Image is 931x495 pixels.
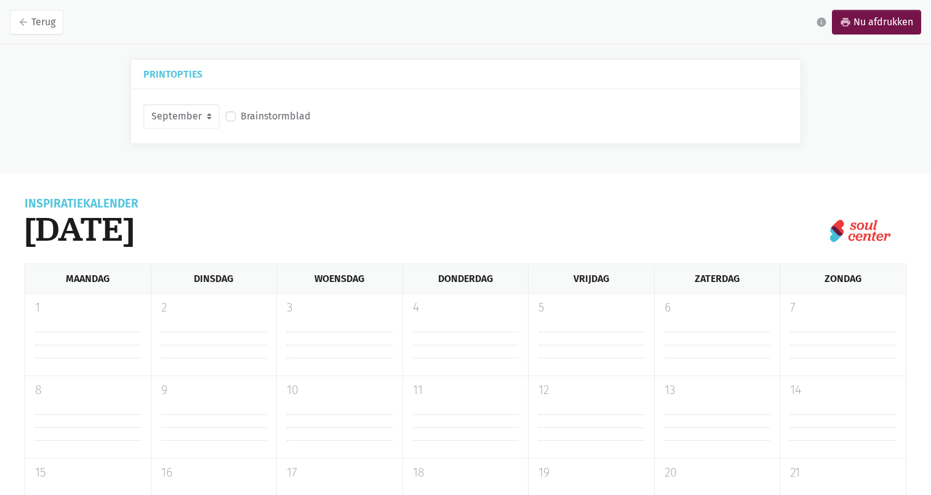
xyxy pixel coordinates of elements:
[538,299,644,317] p: 5
[413,299,519,317] p: 4
[790,381,896,400] p: 14
[790,464,896,482] p: 21
[538,464,644,482] p: 19
[413,381,519,400] p: 11
[161,299,267,317] p: 2
[832,10,921,34] a: printNu afdrukken
[790,299,896,317] p: 7
[241,108,311,124] label: Brainstormblad
[276,264,402,293] div: Woensdag
[413,464,519,482] p: 18
[25,209,138,249] h1: [DATE]
[654,264,780,293] div: Zaterdag
[35,464,141,482] p: 15
[287,381,393,400] p: 10
[665,381,770,400] p: 13
[287,464,393,482] p: 17
[287,299,393,317] p: 3
[840,17,851,28] i: print
[18,17,29,28] i: arrow_back
[151,264,277,293] div: Dinsdag
[161,464,267,482] p: 16
[35,381,141,400] p: 8
[161,381,267,400] p: 9
[402,264,529,293] div: Donderdag
[10,10,63,34] a: arrow_backTerug
[25,264,151,293] div: Maandag
[143,70,788,79] h5: Printopties
[528,264,654,293] div: Vrijdag
[665,464,770,482] p: 20
[538,381,644,400] p: 12
[25,198,138,209] div: Inspiratiekalender
[665,299,770,317] p: 6
[35,299,141,317] p: 1
[780,264,906,293] div: Zondag
[816,17,827,28] i: info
